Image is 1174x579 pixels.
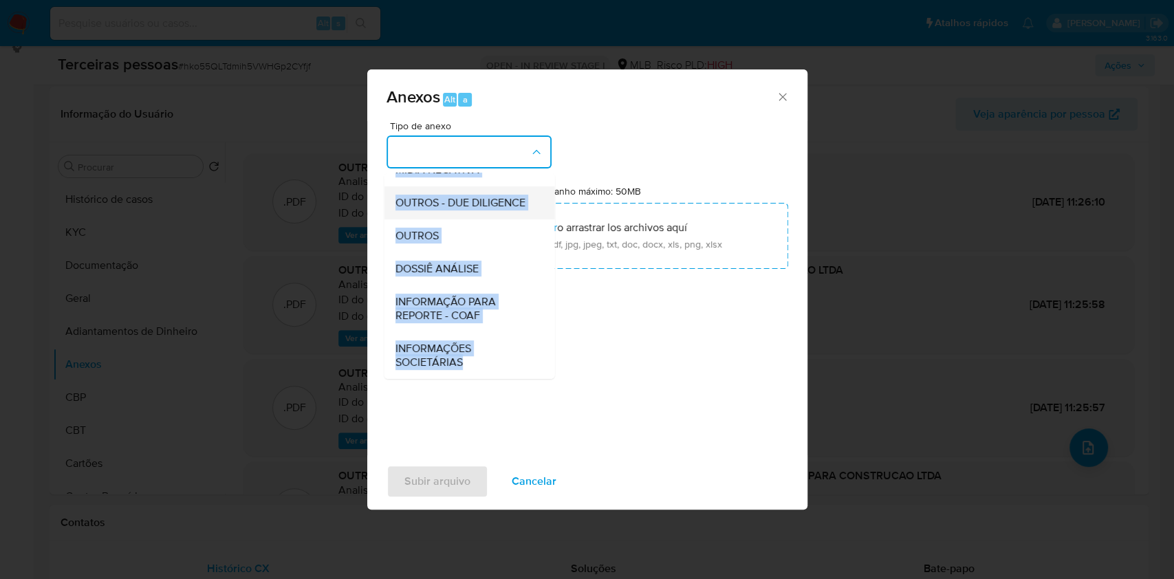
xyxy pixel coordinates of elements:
[776,90,788,102] button: Cerrar
[395,262,478,276] span: DOSSIÊ ANÁLISE
[537,185,641,197] label: Tamanho máximo: 50MB
[387,85,440,109] span: Anexos
[395,342,535,369] span: INFORMAÇÕES SOCIETÁRIAS
[494,465,574,498] button: Cancelar
[395,295,535,323] span: INFORMAÇÃO PARA REPORTE - COAF
[444,93,455,106] span: Alt
[395,163,479,177] span: MIDIA NEGATIVA
[395,229,438,243] span: OUTROS
[395,196,525,210] span: OUTROS - DUE DILIGENCE
[463,93,468,106] span: a
[512,466,556,496] span: Cancelar
[390,121,555,131] span: Tipo de anexo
